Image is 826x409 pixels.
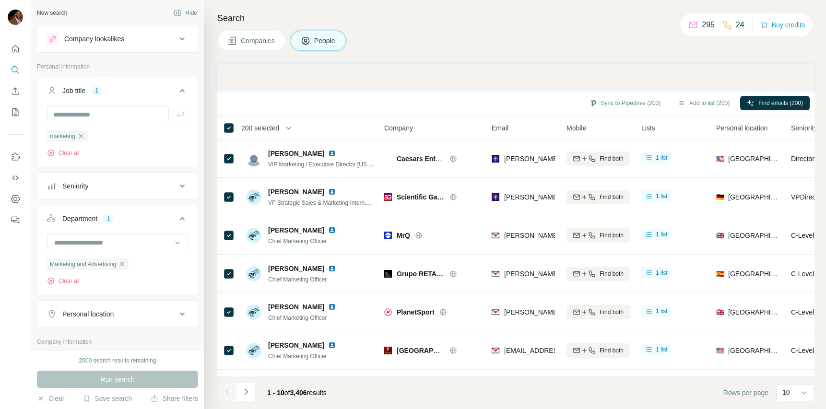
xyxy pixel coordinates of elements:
span: C-Level [791,347,814,354]
p: Personal information [37,62,198,71]
span: Find both [600,308,624,316]
span: 3,406 [290,389,307,397]
span: Personal location [716,123,767,133]
span: 🇺🇸 [716,154,724,164]
div: Company lookalikes [64,34,124,44]
span: [GEOGRAPHIC_DATA] [728,231,779,240]
img: Logo of Grupo RETAbet [384,270,392,278]
span: Find both [600,269,624,278]
img: LinkedIn logo [328,341,336,349]
span: People [314,36,336,46]
span: 1 list [656,192,668,200]
span: Scientific Games [397,192,445,202]
button: Find both [566,228,630,243]
span: C-Level [791,308,814,316]
span: [PERSON_NAME][EMAIL_ADDRESS][DOMAIN_NAME] [504,155,673,163]
div: Job title [62,86,85,95]
span: 🇪🇸 [716,269,724,279]
img: Avatar [246,266,261,281]
img: Avatar [246,228,261,243]
span: C-Level [791,270,814,278]
span: 1 list [656,307,668,316]
h4: Search [217,12,814,25]
button: Clear all [47,277,80,285]
img: LinkedIn logo [328,265,336,272]
span: Chief Marketing Officer [268,353,327,360]
button: Find both [566,343,630,358]
span: Rows per page [723,388,768,397]
img: provider findymail logo [492,269,499,279]
span: 1 list [656,230,668,239]
button: Add to list (200) [671,96,736,110]
span: Director VP [791,155,824,163]
img: Avatar [8,10,23,25]
span: 1 - 10 [267,389,284,397]
p: Company information [37,338,198,346]
button: Sync to Pipedrive (200) [583,96,668,110]
span: [GEOGRAPHIC_DATA] [728,192,779,202]
img: LinkedIn logo [328,226,336,234]
span: [PERSON_NAME][EMAIL_ADDRESS][PERSON_NAME][DOMAIN_NAME] [504,232,729,239]
button: Search [8,61,23,79]
p: 295 [702,19,715,31]
button: Find both [566,305,630,319]
span: of [284,389,290,397]
span: [GEOGRAPHIC_DATA] [728,307,779,317]
button: Find emails (200) [740,96,810,110]
span: [GEOGRAPHIC_DATA] [397,347,469,354]
img: LinkedIn logo [328,188,336,196]
button: Find both [566,267,630,281]
button: Quick start [8,40,23,58]
span: MrQ [397,231,410,240]
p: 10 [782,387,790,397]
span: [PERSON_NAME] [268,187,324,197]
button: Clear [37,394,64,403]
span: Lists [641,123,655,133]
button: Job title1 [37,79,198,106]
span: [PERSON_NAME][EMAIL_ADDRESS][DOMAIN_NAME] [504,193,673,201]
div: New search [37,9,67,17]
span: [PERSON_NAME][EMAIL_ADDRESS][PERSON_NAME][DOMAIN_NAME] [504,308,729,316]
span: [GEOGRAPHIC_DATA] [728,154,779,164]
span: [PERSON_NAME] [268,225,324,235]
span: 🇬🇧 [716,231,724,240]
p: 24 [736,19,744,31]
span: [PERSON_NAME] [268,149,324,158]
span: Caesars Entertainment [397,155,470,163]
span: 1 list [656,345,668,354]
span: 🇺🇸 [716,346,724,355]
button: Find both [566,190,630,204]
span: Find both [600,346,624,355]
img: Logo of Caesars Entertainment [384,158,392,159]
button: Personal location [37,303,198,326]
button: Hide [167,6,204,20]
span: Chief Marketing Officer [268,238,327,245]
span: VP Strategic Sales & Marketing International, Managing Director [GEOGRAPHIC_DATA] [268,199,494,206]
div: 1 [103,214,114,223]
span: [GEOGRAPHIC_DATA] [728,269,779,279]
span: [PERSON_NAME] [268,265,324,272]
span: 🇩🇪 [716,192,724,202]
button: Feedback [8,211,23,229]
span: 1 list [656,153,668,162]
span: 🇬🇧 [716,307,724,317]
img: Logo of Scientific Games [384,193,392,201]
button: Use Surfe on LinkedIn [8,148,23,165]
img: provider findymail logo [492,346,499,355]
div: Personal location [62,309,114,319]
span: VIP Marketing / Executive Director [US_STATE] [268,160,389,168]
img: Logo of MrQ [384,232,392,239]
button: Dashboard [8,190,23,208]
span: Find emails (200) [758,99,803,107]
button: Save search [83,394,132,403]
span: Mobile [566,123,586,133]
img: Logo of Pechanga Resort Casino [384,347,392,354]
button: Seniority [37,175,198,198]
img: Logo of PlanetSport [384,308,392,316]
div: Seniority [62,181,88,191]
span: Find both [600,154,624,163]
iframe: Banner [217,64,814,90]
img: provider findymail logo [492,307,499,317]
span: Seniority [791,123,817,133]
button: Use Surfe API [8,169,23,187]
